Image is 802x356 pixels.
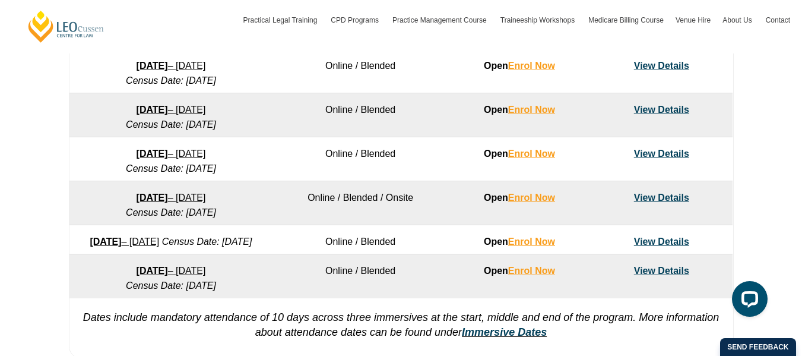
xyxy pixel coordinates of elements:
[272,49,448,93] td: Online / Blended
[325,3,386,37] a: CPD Programs
[137,266,168,276] strong: [DATE]
[162,237,252,247] em: Census Date: [DATE]
[722,276,772,326] iframe: LiveChat chat widget
[484,266,555,276] strong: Open
[634,193,689,203] a: View Details
[272,181,448,225] td: Online / Blended / Onsite
[126,75,216,86] em: Census Date: [DATE]
[508,105,555,115] a: Enrol Now
[634,149,689,159] a: View Details
[137,61,168,71] strong: [DATE]
[494,3,582,37] a: Traineeship Workshops
[634,237,689,247] a: View Details
[137,149,206,159] a: [DATE]– [DATE]
[634,61,689,71] a: View Details
[508,237,555,247] a: Enrol Now
[137,193,168,203] strong: [DATE]
[90,237,121,247] strong: [DATE]
[272,93,448,137] td: Online / Blended
[272,254,448,298] td: Online / Blended
[634,266,689,276] a: View Details
[137,105,206,115] a: [DATE]– [DATE]
[484,237,555,247] strong: Open
[508,193,555,203] a: Enrol Now
[484,149,555,159] strong: Open
[634,105,689,115] a: View Details
[137,193,206,203] a: [DATE]– [DATE]
[508,61,555,71] a: Enrol Now
[137,266,206,276] a: [DATE]– [DATE]
[27,10,106,43] a: [PERSON_NAME] Centre for Law
[126,119,216,130] em: Census Date: [DATE]
[462,326,547,338] a: Immersive Dates
[137,149,168,159] strong: [DATE]
[272,225,448,254] td: Online / Blended
[126,281,216,291] em: Census Date: [DATE]
[126,163,216,174] em: Census Date: [DATE]
[137,61,206,71] a: [DATE]– [DATE]
[90,237,159,247] a: [DATE]– [DATE]
[237,3,325,37] a: Practical Legal Training
[508,149,555,159] a: Enrol Now
[508,266,555,276] a: Enrol Now
[484,193,555,203] strong: Open
[83,311,719,338] em: Dates include mandatory attendance of 10 days across three immersives at the start, middle and en...
[386,3,494,37] a: Practice Management Course
[272,137,448,181] td: Online / Blended
[582,3,670,37] a: Medicare Billing Course
[137,105,168,115] strong: [DATE]
[670,3,717,37] a: Venue Hire
[484,105,555,115] strong: Open
[760,3,796,37] a: Contact
[126,207,216,218] em: Census Date: [DATE]
[484,61,555,71] strong: Open
[717,3,759,37] a: About Us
